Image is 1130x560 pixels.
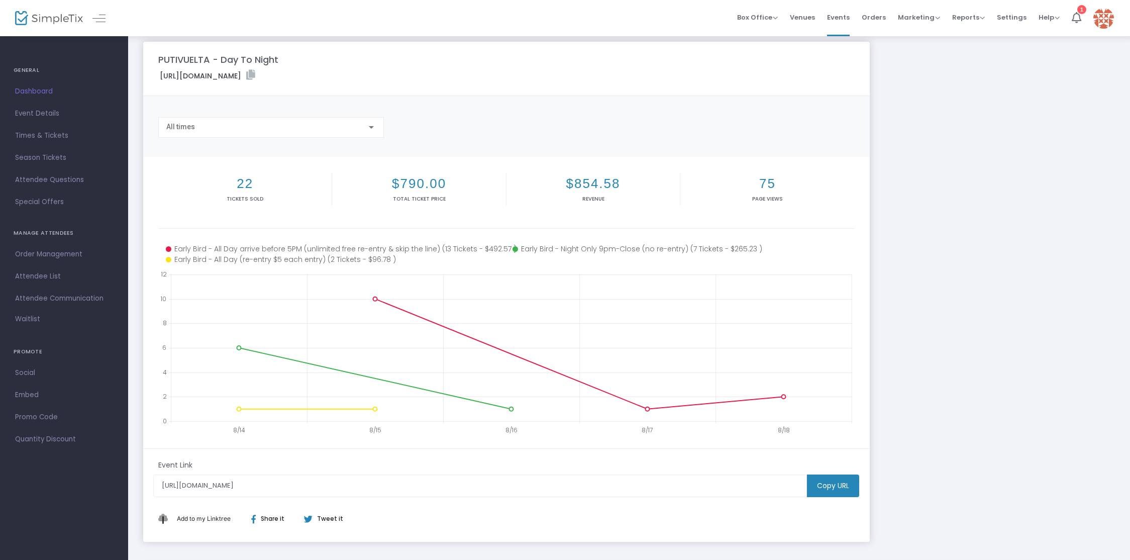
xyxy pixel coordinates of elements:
[14,342,115,362] h4: PROMOTE
[334,176,503,192] h2: $790.00
[15,270,113,283] span: Attendee List
[642,426,653,434] text: 8/17
[1039,13,1060,22] span: Help
[15,173,113,186] span: Attendee Questions
[15,411,113,424] span: Promo Code
[160,70,255,81] label: [URL][DOMAIN_NAME]
[177,515,231,522] span: Add to my Linktree
[862,5,886,30] span: Orders
[334,195,503,203] p: Total Ticket Price
[174,507,233,531] button: Add This to My Linktree
[15,248,113,261] span: Order Management
[158,460,192,471] m-panel-subtitle: Event Link
[508,176,678,192] h2: $854.58
[505,426,518,434] text: 8/16
[15,292,113,305] span: Attendee Communication
[15,196,113,209] span: Special Offers
[160,195,330,203] p: Tickets sold
[163,417,167,425] text: 0
[241,514,303,523] div: Share it
[14,60,115,80] h4: GENERAL
[508,195,678,203] p: Revenue
[162,343,166,352] text: 6
[166,123,195,131] span: All times
[158,514,174,523] img: linktree
[15,129,113,142] span: Times & Tickets
[163,392,167,401] text: 2
[790,5,815,30] span: Venues
[997,5,1026,30] span: Settings
[163,319,167,327] text: 8
[807,475,859,497] m-button: Copy URL
[160,176,330,192] h2: 22
[827,5,850,30] span: Events
[369,426,381,434] text: 8/15
[158,53,278,66] m-panel-title: PUTIVUELTA - Day To Night
[161,270,167,278] text: 12
[233,426,245,434] text: 8/14
[898,13,940,22] span: Marketing
[15,151,113,164] span: Season Tickets
[737,13,778,22] span: Box Office
[1077,5,1086,14] div: 1
[163,367,167,376] text: 4
[682,195,852,203] p: Page Views
[682,176,852,192] h2: 75
[952,13,985,22] span: Reports
[15,366,113,380] span: Social
[14,223,115,243] h4: MANAGE ATTENDEES
[15,314,40,324] span: Waitlist
[15,433,113,446] span: Quantity Discount
[15,389,113,402] span: Embed
[15,107,113,120] span: Event Details
[15,85,113,98] span: Dashboard
[294,514,348,523] div: Tweet it
[778,426,790,434] text: 8/18
[160,294,166,303] text: 10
